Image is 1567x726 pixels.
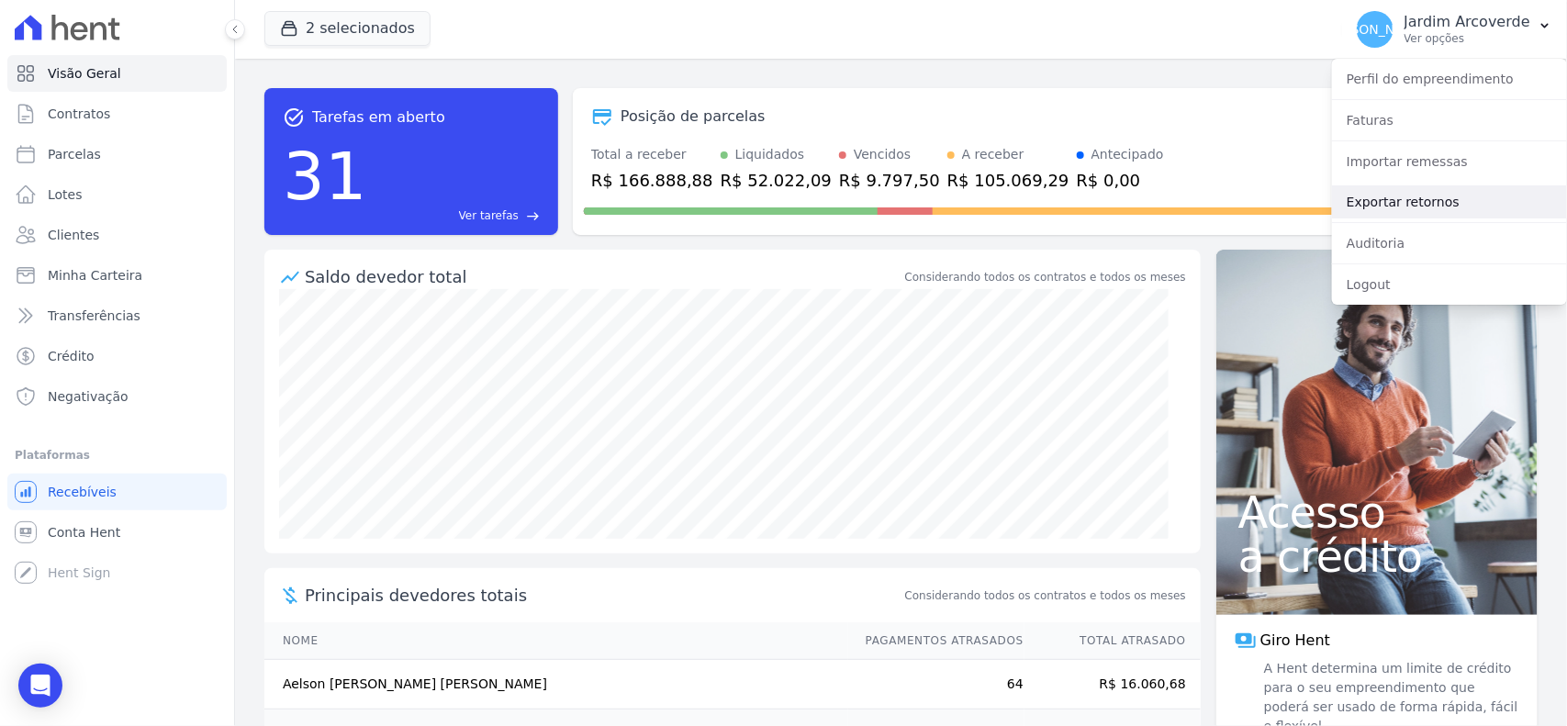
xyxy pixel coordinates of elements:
span: Tarefas em aberto [312,106,445,128]
span: Parcelas [48,145,101,163]
span: Minha Carteira [48,266,142,285]
a: Exportar retornos [1332,185,1567,218]
div: R$ 9.797,50 [839,168,940,193]
td: R$ 16.060,68 [1024,660,1201,709]
span: Contratos [48,105,110,123]
span: [PERSON_NAME] [1321,23,1427,36]
a: Visão Geral [7,55,227,92]
div: R$ 0,00 [1077,168,1164,193]
a: Parcelas [7,136,227,173]
div: R$ 105.069,29 [947,168,1069,193]
a: Auditoria [1332,227,1567,260]
td: 64 [848,660,1024,709]
div: Considerando todos os contratos e todos os meses [905,269,1186,285]
div: A receber [962,145,1024,164]
a: Transferências [7,297,227,334]
div: Vencidos [854,145,911,164]
span: Recebíveis [48,483,117,501]
div: Plataformas [15,444,219,466]
div: Total a receber [591,145,713,164]
span: Considerando todos os contratos e todos os meses [905,587,1186,604]
button: [PERSON_NAME] Jardim Arcoverde Ver opções [1342,4,1567,55]
a: Lotes [7,176,227,213]
a: Clientes [7,217,227,253]
a: Minha Carteira [7,257,227,294]
a: Logout [1332,268,1567,301]
a: Crédito [7,338,227,374]
div: Posição de parcelas [621,106,766,128]
div: R$ 166.888,88 [591,168,713,193]
div: 31 [283,128,367,224]
div: Liquidados [735,145,805,164]
td: Aelson [PERSON_NAME] [PERSON_NAME] [264,660,848,709]
div: Antecipado [1091,145,1164,164]
a: Faturas [1332,104,1567,137]
a: Ver tarefas east [375,207,540,224]
a: Recebíveis [7,474,227,510]
a: Importar remessas [1332,145,1567,178]
span: east [526,209,540,223]
span: Conta Hent [48,523,120,542]
div: Saldo devedor total [305,264,901,289]
div: Open Intercom Messenger [18,664,62,708]
th: Total Atrasado [1024,622,1201,660]
span: Visão Geral [48,64,121,83]
a: Perfil do empreendimento [1332,62,1567,95]
span: Clientes [48,226,99,244]
span: Ver tarefas [459,207,519,224]
span: Principais devedores totais [305,583,901,608]
button: 2 selecionados [264,11,431,46]
div: R$ 52.022,09 [721,168,832,193]
span: Negativação [48,387,129,406]
th: Nome [264,622,848,660]
span: Crédito [48,347,95,365]
span: Acesso [1238,490,1516,534]
span: Lotes [48,185,83,204]
p: Jardim Arcoverde [1405,13,1530,31]
th: Pagamentos Atrasados [848,622,1024,660]
a: Contratos [7,95,227,132]
span: Giro Hent [1260,630,1330,652]
span: a crédito [1238,534,1516,578]
a: Conta Hent [7,514,227,551]
span: task_alt [283,106,305,128]
p: Ver opções [1405,31,1530,46]
a: Negativação [7,378,227,415]
span: Transferências [48,307,140,325]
